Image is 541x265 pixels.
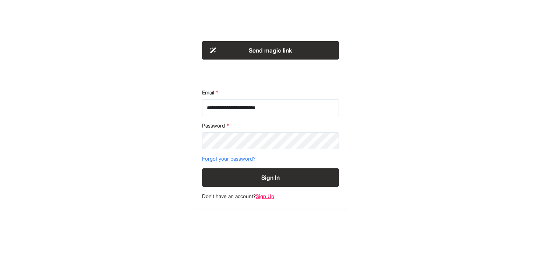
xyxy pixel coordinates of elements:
a: Sign Up [256,193,274,199]
button: Send magic link [202,41,339,60]
label: Email [202,89,339,96]
footer: Don't have an account? [202,193,339,200]
label: Password [202,122,339,129]
a: Forgot your password? [202,155,339,162]
button: Sign In [202,168,339,187]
